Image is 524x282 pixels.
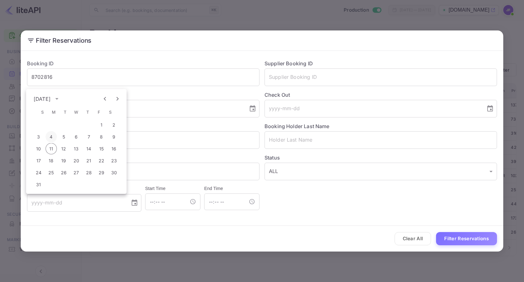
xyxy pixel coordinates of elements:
button: 15 [96,143,107,155]
input: yyyy-mm-dd [27,194,126,212]
button: Choose date [484,102,496,115]
button: 19 [58,155,69,166]
input: Hotel Name [27,163,259,180]
button: 21 [83,155,95,166]
button: calendar view is open, switch to year view [52,95,61,103]
button: 5 [58,131,69,143]
label: Supplier Booking ID [265,60,313,67]
button: Next month [112,94,123,104]
input: yyyy-mm-dd [265,100,481,117]
button: 12 [58,143,69,155]
button: 26 [58,167,69,178]
span: Thursday [82,106,93,119]
button: 9 [108,131,120,143]
label: Booking ID [27,60,54,67]
label: Check In [27,91,259,99]
label: Check Out [265,91,497,99]
button: 18 [46,155,57,166]
input: Booking ID [27,68,259,86]
button: 28 [83,167,95,178]
button: 20 [71,155,82,166]
span: Monday [48,106,59,119]
button: 30 [108,167,120,178]
button: 4 [46,131,57,143]
button: 31 [33,179,44,190]
button: 8 [96,131,107,143]
label: Status [265,154,497,161]
button: 6 [71,131,82,143]
span: Sunday [37,106,48,119]
button: Filter Reservations [436,232,497,246]
button: 16 [108,143,120,155]
h2: Filter Reservations [21,30,503,51]
div: [DATE] [34,95,51,103]
button: 14 [83,143,95,155]
span: Tuesday [59,106,71,119]
label: Booking Holder Last Name [265,123,330,129]
input: yyyy-mm-dd [27,100,244,117]
button: 11 [46,143,57,155]
span: Friday [93,106,105,119]
input: Holder Last Name [265,131,497,149]
span: Wednesday [71,106,82,119]
button: 17 [33,155,44,166]
button: 10 [33,143,44,155]
button: 27 [71,167,82,178]
input: Holder First Name [27,131,259,149]
button: 2 [108,119,120,131]
button: 24 [33,167,44,178]
button: 22 [96,155,107,166]
button: 7 [83,131,95,143]
span: Saturday [105,106,116,119]
input: Supplier Booking ID [265,68,497,86]
button: 1 [96,119,107,131]
h6: End Time [204,185,259,192]
button: 29 [96,167,107,178]
button: 13 [71,143,82,155]
button: 3 [33,131,44,143]
button: Choose date [246,102,259,115]
h6: Start Time [145,185,200,192]
button: Previous month [100,94,110,104]
button: Clear All [395,232,431,246]
button: 23 [108,155,120,166]
div: ALL [265,163,497,180]
button: Choose date [128,197,141,209]
button: 25 [46,167,57,178]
